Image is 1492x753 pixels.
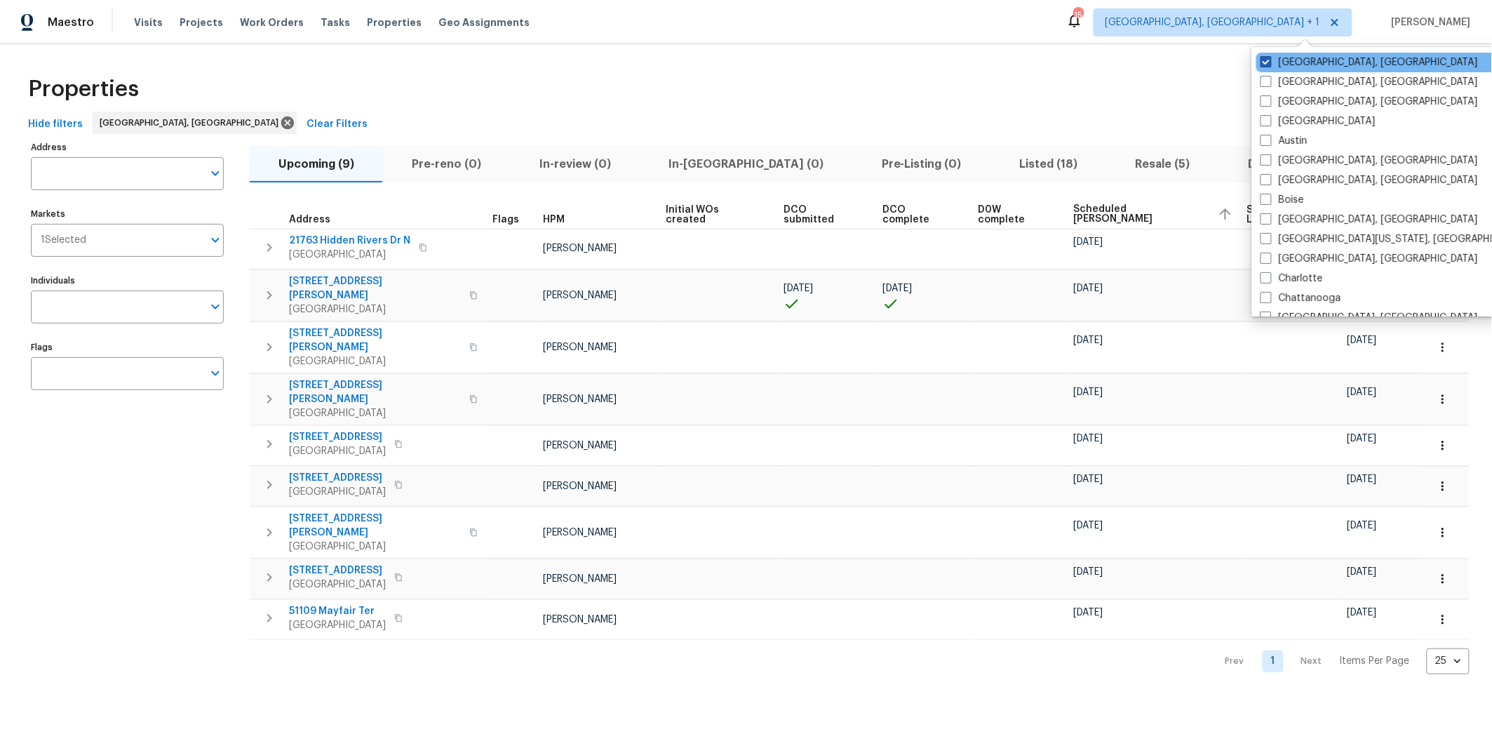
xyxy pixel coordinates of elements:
label: [GEOGRAPHIC_DATA], [GEOGRAPHIC_DATA] [1261,213,1478,227]
span: [STREET_ADDRESS][PERSON_NAME] [289,274,461,302]
label: Charlotte [1261,272,1323,286]
span: In-[GEOGRAPHIC_DATA] (0) [648,154,844,174]
span: 1 Selected [41,234,86,246]
button: Open [206,164,225,183]
span: [DATE] [1347,521,1377,531]
span: [DATE] [882,284,912,293]
span: [GEOGRAPHIC_DATA] [289,618,386,632]
button: Open [206,297,225,316]
span: [GEOGRAPHIC_DATA], [GEOGRAPHIC_DATA] + 1 [1105,15,1320,29]
span: [DATE] [1073,434,1103,444]
span: [GEOGRAPHIC_DATA] [289,485,386,499]
label: [GEOGRAPHIC_DATA], [GEOGRAPHIC_DATA] [1261,154,1478,168]
label: [GEOGRAPHIC_DATA], [GEOGRAPHIC_DATA] [1261,75,1478,89]
label: Chattanooga [1261,291,1341,305]
span: [PERSON_NAME] [544,528,617,538]
nav: Pagination Navigation [1212,648,1470,674]
button: Open [206,230,225,250]
span: [STREET_ADDRESS] [289,471,386,485]
span: Upcoming (9) [258,154,375,174]
span: Properties [28,82,139,96]
button: Clear Filters [301,112,373,138]
label: [GEOGRAPHIC_DATA], [GEOGRAPHIC_DATA] [1261,252,1478,266]
span: Work Orders [240,15,304,29]
span: [GEOGRAPHIC_DATA] [289,540,461,554]
span: Listed (18) [999,154,1098,174]
span: [DATE] [784,284,813,293]
span: Scheduled [PERSON_NAME] [1073,204,1207,224]
span: [PERSON_NAME] [544,342,617,352]
span: [GEOGRAPHIC_DATA] [289,578,386,592]
span: Pre-Listing (0) [861,154,982,174]
span: [GEOGRAPHIC_DATA] [289,248,410,262]
a: Goto page 1 [1263,651,1284,672]
span: Properties [367,15,422,29]
div: 15 [1073,8,1083,22]
p: Items Per Page [1340,654,1410,668]
span: [PERSON_NAME] [544,574,617,584]
span: [DATE] [1347,567,1377,577]
span: Resale (5) [1115,154,1211,174]
span: [GEOGRAPHIC_DATA] [289,302,461,316]
span: [PERSON_NAME] [544,394,617,404]
label: Boise [1261,193,1304,207]
span: [DATE] [1073,608,1103,618]
span: 21763 Hidden Rivers Dr N [289,234,410,248]
span: [DATE] [1347,474,1377,484]
span: [STREET_ADDRESS][PERSON_NAME] [289,378,461,406]
span: [PERSON_NAME] [544,481,617,491]
span: [STREET_ADDRESS] [289,430,386,444]
div: 25 [1427,643,1470,679]
span: Scheduled LCO [1247,205,1324,225]
span: DCO submitted [784,205,859,225]
span: [DATE] [1347,335,1377,345]
span: [DATE] [1347,608,1377,618]
span: DCO complete [882,205,954,225]
label: Address [31,143,224,152]
span: [PERSON_NAME] [544,441,617,451]
span: Clear Filters [307,116,368,133]
label: Markets [31,210,224,218]
span: Initial WOs created [666,205,760,225]
span: [GEOGRAPHIC_DATA], [GEOGRAPHIC_DATA] [100,116,284,130]
label: Austin [1261,134,1308,148]
span: [PERSON_NAME] [544,615,617,625]
span: Pre-reno (0) [391,154,502,174]
span: [DATE] [1073,567,1103,577]
button: Hide filters [22,112,88,138]
label: [GEOGRAPHIC_DATA], [GEOGRAPHIC_DATA] [1261,311,1478,325]
span: [DATE] [1073,387,1103,397]
span: [GEOGRAPHIC_DATA] [289,444,386,458]
span: [DATE] [1073,284,1103,293]
span: 51109 Mayfair Ter [289,604,386,618]
span: Maestro [48,15,94,29]
span: [DATE] [1073,474,1103,484]
span: [PERSON_NAME] [544,244,617,253]
span: Hide filters [28,116,83,133]
span: Geo Assignments [438,15,530,29]
div: [GEOGRAPHIC_DATA], [GEOGRAPHIC_DATA] [93,112,297,134]
label: [GEOGRAPHIC_DATA], [GEOGRAPHIC_DATA] [1261,95,1478,109]
span: D0W complete [978,205,1049,225]
span: [GEOGRAPHIC_DATA] [289,406,461,420]
span: [GEOGRAPHIC_DATA] [289,354,461,368]
span: Visits [134,15,163,29]
span: Address [289,215,330,225]
label: [GEOGRAPHIC_DATA], [GEOGRAPHIC_DATA] [1261,173,1478,187]
span: Projects [180,15,223,29]
label: Flags [31,343,224,352]
span: [DATE] [1347,387,1377,397]
span: In-review (0) [519,154,631,174]
label: Individuals [31,276,224,285]
span: [STREET_ADDRESS][PERSON_NAME] [289,326,461,354]
span: Done (363) [1228,154,1331,174]
span: [STREET_ADDRESS] [289,564,386,578]
span: [PERSON_NAME] [544,291,617,300]
span: [PERSON_NAME] [1386,15,1471,29]
span: [DATE] [1073,335,1103,345]
button: Open [206,364,225,383]
span: [DATE] [1073,521,1103,531]
span: HPM [544,215,565,225]
span: Flags [493,215,520,225]
span: Tasks [321,18,350,27]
